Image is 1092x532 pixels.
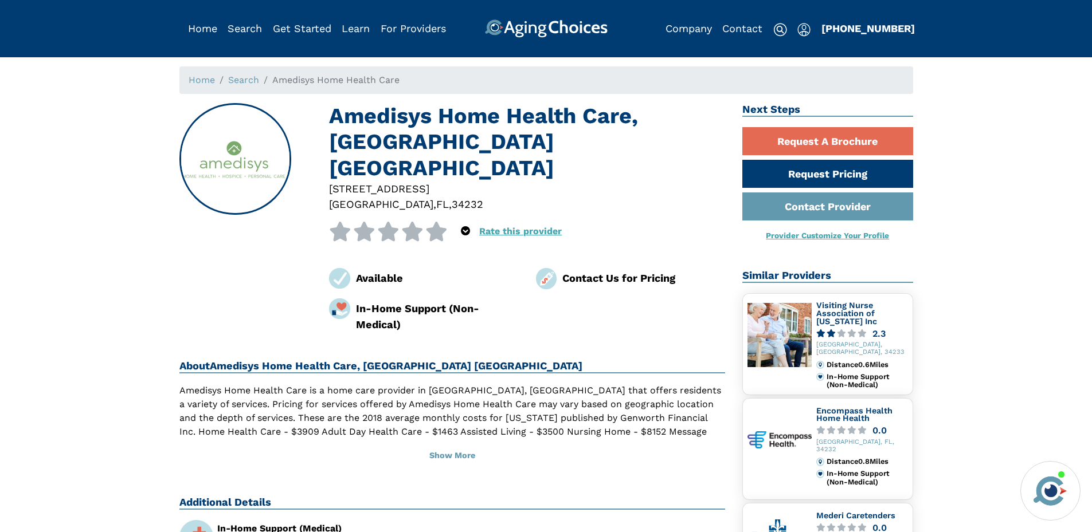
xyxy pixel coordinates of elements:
[228,19,262,38] div: Popover trigger
[797,19,811,38] div: Popover trigger
[816,439,908,454] div: [GEOGRAPHIC_DATA], FL, 34232
[179,66,913,94] nav: breadcrumb
[479,226,562,237] a: Rate this provider
[816,329,908,338] a: 2.3
[742,127,913,155] a: Request A Brochure
[816,361,824,369] img: distance.svg
[1031,471,1070,510] img: avatar
[816,470,824,478] img: primary.svg
[179,496,726,510] h2: Additional Details
[872,523,887,532] div: 0.0
[666,22,712,34] a: Company
[342,22,370,34] a: Learn
[816,426,908,435] a: 0.0
[816,341,908,356] div: [GEOGRAPHIC_DATA], [GEOGRAPHIC_DATA], 34233
[742,160,913,188] a: Request Pricing
[872,426,887,435] div: 0.0
[461,222,470,241] div: Popover trigger
[180,121,290,198] img: Amedisys Home Health Care, Sarasota FL
[816,511,895,520] a: Mederi Caretenders
[742,192,913,220] a: Contact Provider
[872,329,886,338] div: 2.3
[452,196,483,212] div: 34232
[797,23,811,37] img: user-icon.svg
[381,22,446,34] a: For Providers
[816,373,824,381] img: primary.svg
[816,523,908,532] a: 0.0
[189,74,215,85] a: Home
[433,198,436,210] span: ,
[766,231,889,240] a: Provider Customize Your Profile
[179,384,726,452] p: Amedisys Home Health Care is a home care provider in [GEOGRAPHIC_DATA], [GEOGRAPHIC_DATA] that of...
[188,22,217,34] a: Home
[816,458,824,466] img: distance.svg
[273,22,331,34] a: Get Started
[484,19,607,38] img: AgingChoices
[272,74,400,85] span: Amedisys Home Health Care
[228,74,259,85] a: Search
[827,361,907,369] div: Distance 0.6 Miles
[329,198,433,210] span: [GEOGRAPHIC_DATA]
[827,458,907,466] div: Distance 0.8 Miles
[742,269,913,283] h2: Similar Providers
[816,406,893,423] a: Encompass Health Home Health
[329,103,725,181] h1: Amedisys Home Health Care, [GEOGRAPHIC_DATA] [GEOGRAPHIC_DATA]
[562,270,725,286] div: Contact Us for Pricing
[722,22,762,34] a: Contact
[827,373,907,389] div: In-Home Support (Non-Medical)
[179,360,726,373] h2: About Amedisys Home Health Care, [GEOGRAPHIC_DATA] [GEOGRAPHIC_DATA]
[179,443,726,468] button: Show More
[816,301,877,325] a: Visiting Nurse Association of [US_STATE] Inc
[773,23,787,37] img: search-icon.svg
[827,470,907,486] div: In-Home Support (Non-Medical)
[821,22,915,34] a: [PHONE_NUMBER]
[742,103,913,117] h2: Next Steps
[449,198,452,210] span: ,
[356,301,519,332] div: In-Home Support (Non-Medical)
[356,270,519,286] div: Available
[228,22,262,34] a: Search
[329,181,725,196] div: [STREET_ADDRESS]
[436,198,449,210] span: FL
